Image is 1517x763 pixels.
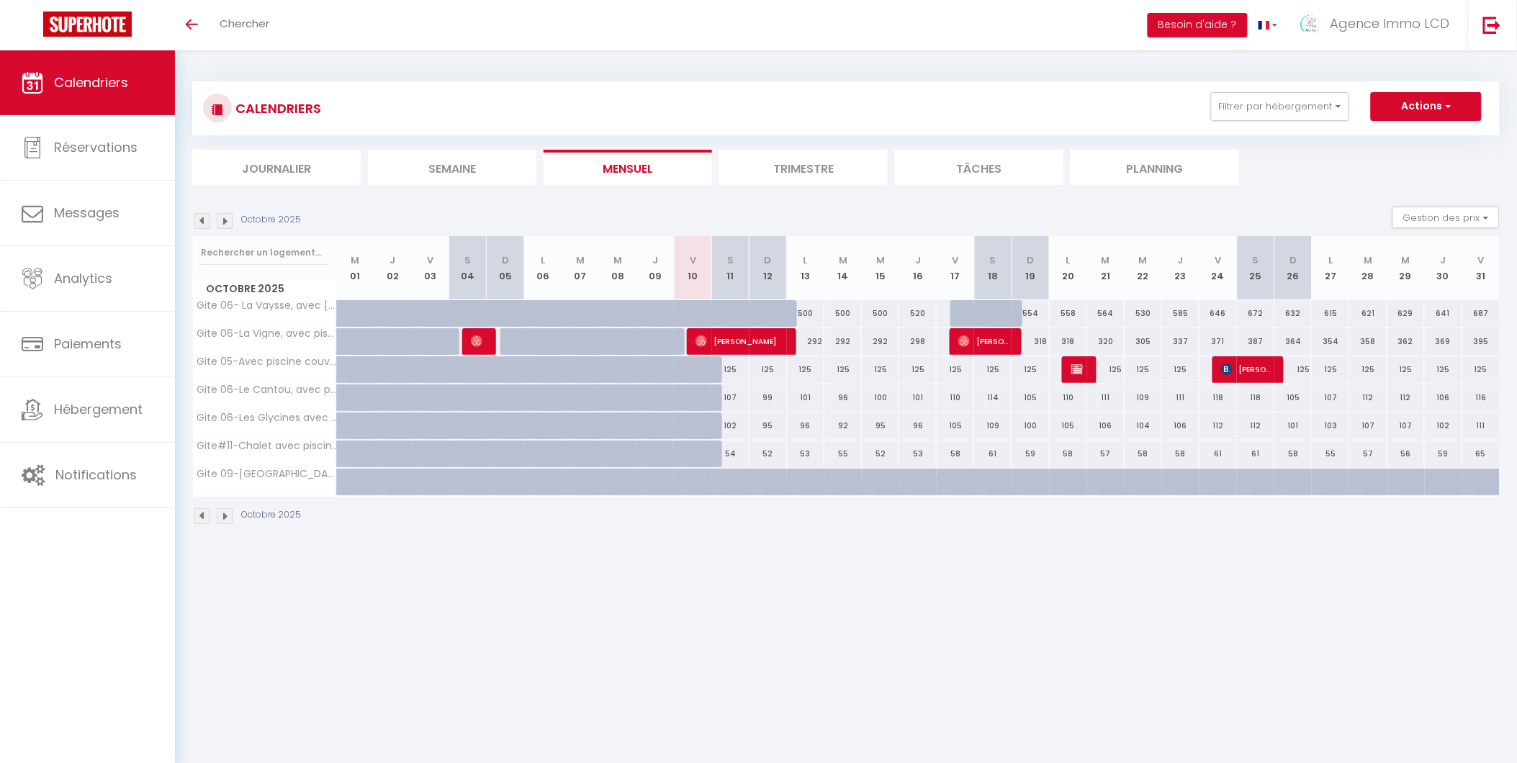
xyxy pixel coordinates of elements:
div: 125 [1162,356,1199,383]
div: 105 [1050,412,1087,439]
abbr: M [613,253,622,267]
div: 111 [1162,384,1199,411]
abbr: L [1328,253,1333,267]
input: Rechercher un logement... [201,240,328,266]
div: 55 [1312,441,1349,467]
th: 17 [937,236,974,300]
th: 04 [449,236,487,300]
div: 520 [899,300,937,327]
div: 100 [1012,412,1049,439]
span: Gite 06-La Vigne, avec piscine & jacuzzi-15 pers [195,328,339,339]
abbr: V [1215,253,1222,267]
th: 09 [636,236,674,300]
th: 19 [1012,236,1049,300]
div: 500 [862,300,899,327]
div: 52 [862,441,899,467]
span: Gite 06- La Vaysse, avec [PERSON_NAME] & [PERSON_NAME] 25 pers [195,300,339,311]
abbr: J [390,253,396,267]
div: 629 [1387,300,1425,327]
div: 104 [1125,412,1162,439]
abbr: J [652,253,658,267]
div: 615 [1312,300,1349,327]
abbr: L [803,253,808,267]
div: 125 [899,356,937,383]
button: Filtrer par hébergement [1211,92,1349,121]
div: 102 [712,412,750,439]
div: 125 [1012,356,1049,383]
button: Gestion des prix [1392,207,1500,228]
th: 03 [412,236,449,300]
div: 125 [750,356,787,383]
div: 116 [1462,384,1500,411]
th: 20 [1050,236,1087,300]
span: Gite 09-[GEOGRAPHIC_DATA]-Lascaux-Appart 2 pers [195,469,339,479]
div: 58 [1125,441,1162,467]
div: 125 [1462,356,1500,383]
span: [PERSON_NAME] [958,328,1009,355]
span: [PERSON_NAME] [696,328,785,355]
div: 61 [1237,441,1274,467]
div: 364 [1274,328,1312,355]
span: [PERSON_NAME] [1071,356,1084,383]
div: 110 [937,384,974,411]
div: 112 [1199,412,1237,439]
li: Journalier [192,150,361,185]
div: 52 [750,441,787,467]
div: 500 [787,300,824,327]
div: 687 [1462,300,1500,327]
div: 305 [1125,328,1162,355]
th: 25 [1237,236,1274,300]
div: 292 [862,328,899,355]
div: 56 [1387,441,1425,467]
li: Trimestre [719,150,888,185]
div: 92 [824,412,862,439]
abbr: M [876,253,885,267]
abbr: S [1253,253,1259,267]
div: 125 [824,356,862,383]
abbr: V [953,253,959,267]
div: 125 [712,356,750,383]
div: 101 [1274,412,1312,439]
div: 118 [1199,384,1237,411]
span: [PERSON_NAME] [1221,356,1272,383]
div: 106 [1162,412,1199,439]
span: Octobre 2025 [193,279,336,299]
div: 125 [787,356,824,383]
abbr: V [690,253,696,267]
div: 125 [1274,356,1312,383]
abbr: V [1478,253,1485,267]
div: 101 [899,384,937,411]
span: Gite 06-Le Cantou, avec piscine & jacuzzi-6 pers [195,384,339,395]
div: 106 [1087,412,1125,439]
th: 21 [1087,236,1125,300]
abbr: S [464,253,471,267]
img: Super Booking [43,12,132,37]
div: 53 [899,441,937,467]
div: 318 [1012,328,1049,355]
th: 15 [862,236,899,300]
div: 641 [1425,300,1462,327]
li: Semaine [368,150,536,185]
div: 54 [712,441,750,467]
div: 585 [1162,300,1199,327]
abbr: M [1139,253,1148,267]
button: Actions [1371,92,1482,121]
th: 10 [674,236,711,300]
div: 369 [1425,328,1462,355]
img: ... [1300,13,1321,35]
span: Notifications [55,466,137,484]
div: 125 [937,356,974,383]
div: 111 [1462,412,1500,439]
div: 107 [1387,412,1425,439]
div: 358 [1349,328,1387,355]
abbr: S [990,253,996,267]
div: 101 [787,384,824,411]
div: 58 [937,441,974,467]
div: 53 [787,441,824,467]
div: 318 [1050,328,1087,355]
th: 27 [1312,236,1349,300]
div: 95 [862,412,899,439]
div: 59 [1425,441,1462,467]
div: 646 [1199,300,1237,327]
span: Gite 05-Avec piscine couverte et chauffée [195,356,339,367]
